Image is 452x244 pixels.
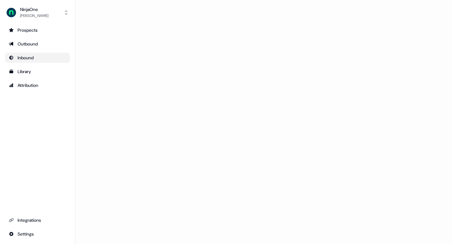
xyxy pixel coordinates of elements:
[9,68,66,75] div: Library
[20,13,48,19] div: [PERSON_NAME]
[5,39,70,49] a: Go to outbound experience
[5,25,70,35] a: Go to prospects
[5,80,70,90] a: Go to attribution
[5,53,70,63] a: Go to Inbound
[5,215,70,225] a: Go to integrations
[5,66,70,77] a: Go to templates
[20,6,48,13] div: NinjaOne
[9,55,66,61] div: Inbound
[9,41,66,47] div: Outbound
[9,27,66,33] div: Prospects
[5,5,70,20] button: NinjaOne[PERSON_NAME]
[9,82,66,88] div: Attribution
[5,229,70,239] a: Go to integrations
[9,217,66,223] div: Integrations
[9,231,66,237] div: Settings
